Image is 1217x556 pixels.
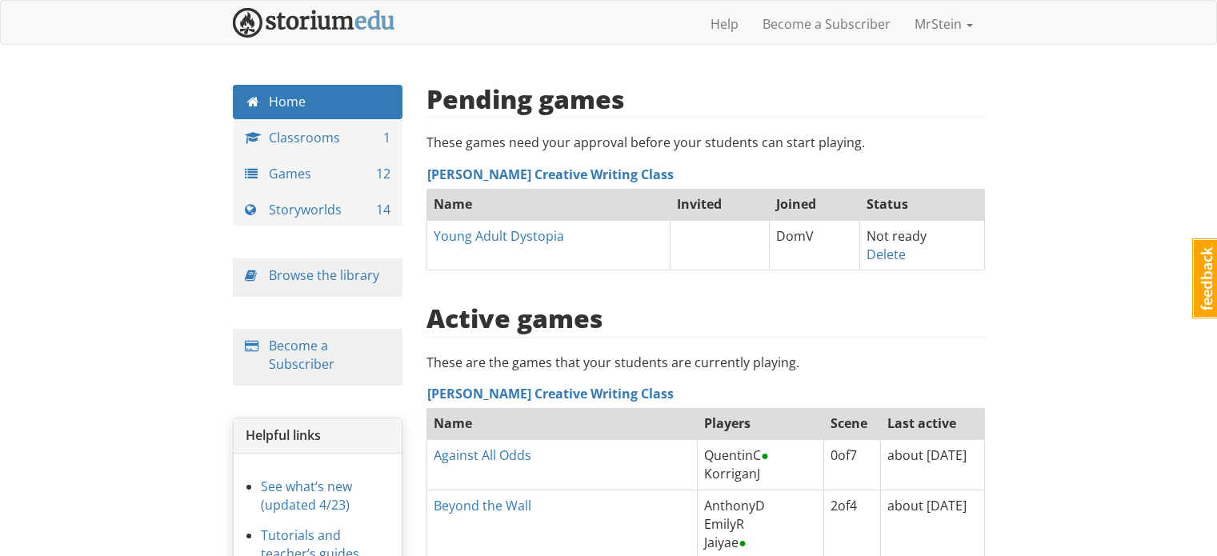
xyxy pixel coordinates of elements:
td: about [DATE] [880,440,984,490]
h2: Active games [426,304,603,332]
span: KorriganJ [704,465,760,482]
a: MrStein [903,4,985,44]
a: Delete [867,246,906,263]
p: These games need your approval before your students can start playing. [426,134,985,152]
a: Home [233,85,403,119]
a: Become a Subscriber [751,4,903,44]
span: ● [739,534,747,551]
a: Against All Odds [434,446,531,464]
th: Players [698,408,824,440]
th: Scene [824,408,881,440]
a: Classrooms 1 [233,121,403,155]
span: 1 [383,129,390,147]
a: Browse the library [269,266,379,284]
th: Invited [671,188,769,220]
span: EmilyR [704,515,744,533]
span: ● [761,446,769,464]
div: Helpful links [234,418,402,454]
a: Beyond the Wall [434,497,531,514]
span: DomV [776,227,814,245]
a: Young Adult Dystopia [434,227,564,245]
a: [PERSON_NAME] Creative Writing Class [427,166,674,183]
th: Last active [880,408,984,440]
span: AnthonyD [704,497,765,514]
p: These are the games that your students are currently playing. [426,354,985,372]
th: Name [427,408,698,440]
th: Status [859,188,984,220]
a: Games 12 [233,157,403,191]
a: See what’s new (updated 4/23) [261,478,352,514]
span: Jaiyae [704,534,747,551]
span: 12 [376,165,390,183]
span: QuentinC [704,446,769,464]
a: Storyworlds 14 [233,193,403,227]
td: 0 of 7 [824,440,881,490]
span: 14 [376,201,390,219]
a: [PERSON_NAME] Creative Writing Class [427,385,674,402]
th: Joined [769,188,859,220]
th: Name [427,188,671,220]
span: Not ready [867,227,927,245]
h2: Pending games [426,85,625,113]
a: Help [699,4,751,44]
a: Become a Subscriber [269,337,334,373]
img: StoriumEDU [233,8,395,38]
